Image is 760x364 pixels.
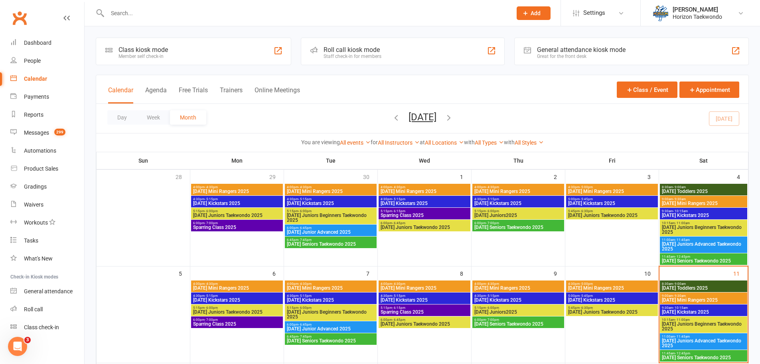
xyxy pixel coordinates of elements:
[193,201,281,206] span: [DATE] Kickstars 2025
[474,298,563,302] span: [DATE] Kickstars 2025
[380,294,469,298] span: 4:30pm
[580,197,593,201] span: - 5:45pm
[673,197,686,201] span: - 9:30am
[380,322,469,326] span: [DATE] Juniors Taekwondo 2025
[737,170,748,183] div: 4
[474,221,563,225] span: 6:00pm
[580,185,593,189] span: - 5:00pm
[517,6,551,20] button: Add
[474,201,563,206] span: [DATE] Kickstars 2025
[661,242,746,251] span: [DATE] Juniors Advanced Taekwondo 2025
[193,298,281,302] span: [DATE] Kickstars 2025
[286,326,375,331] span: [DATE] Junior Advanced 2025
[460,267,471,280] div: 8
[24,219,48,226] div: Workouts
[409,111,436,123] button: [DATE]
[659,152,748,169] th: Sat
[474,225,563,230] span: [DATE] Seniors Taekwondo 2025
[205,197,218,201] span: - 5:15pm
[486,306,499,310] span: - 6:00pm
[568,197,656,201] span: 5:00pm
[661,352,746,355] span: 11:45am
[272,267,284,280] div: 6
[54,129,65,135] span: 299
[661,213,746,218] span: [DATE] Kickstars 2025
[371,139,378,145] strong: for
[10,34,84,52] a: Dashboard
[286,242,375,247] span: [DATE] Seniors Taekwondo 2025
[24,76,47,82] div: Calendar
[24,288,73,294] div: General attendance
[661,298,746,302] span: [DATE] Mini Rangers 2025
[661,255,746,259] span: 11:45am
[193,197,281,201] span: 4:30pm
[24,306,43,312] div: Roll call
[286,213,375,223] span: [DATE] Juniors Beginners Taekwondo 2025
[298,306,312,310] span: - 6:00pm
[568,213,656,218] span: [DATE] Juniors Taekwondo 2025
[673,185,686,189] span: - 9:00am
[673,209,688,213] span: - 10:15am
[24,129,49,136] div: Messages
[474,318,563,322] span: 6:00pm
[193,318,281,322] span: 6:00pm
[24,324,59,330] div: Class check-in
[10,142,84,160] a: Automations
[392,318,405,322] span: - 6:45pm
[10,88,84,106] a: Payments
[380,310,469,314] span: Sparring Class 2025
[118,46,168,54] div: Class kiosk mode
[298,197,312,201] span: - 5:15pm
[24,111,43,118] div: Reports
[673,294,686,298] span: - 9:30am
[392,185,405,189] span: - 4:30pm
[10,282,84,300] a: General attendance kiosk mode
[255,86,300,103] button: Online Meetings
[193,189,281,194] span: [DATE] Mini Rangers 2025
[661,286,746,290] span: [DATE] Toddlers 2025
[568,185,656,189] span: 4:30pm
[205,294,218,298] span: - 5:15pm
[286,226,375,230] span: 6:00pm
[284,152,378,169] th: Tue
[580,306,593,310] span: - 6:30pm
[661,225,746,235] span: [DATE] Juniors Beginners Taekwondo 2025
[675,318,690,322] span: - 11:00am
[269,170,284,183] div: 29
[145,86,167,103] button: Agenda
[8,337,27,356] iframe: Intercom live chat
[661,189,746,194] span: [DATE] Toddlers 2025
[661,318,746,322] span: 10:15am
[193,294,281,298] span: 4:30pm
[298,294,312,298] span: - 5:15pm
[24,255,53,262] div: What's New
[661,221,746,225] span: 10:15am
[464,139,475,145] strong: with
[675,335,690,338] span: - 11:45am
[10,232,84,250] a: Tasks
[298,335,312,338] span: - 7:45pm
[380,197,469,201] span: 4:30pm
[661,335,746,338] span: 11:00am
[220,86,243,103] button: Trainers
[580,209,593,213] span: - 6:30pm
[392,209,405,213] span: - 6:15pm
[661,209,746,213] span: 9:30am
[679,82,739,98] button: Appointment
[486,294,499,298] span: - 5:15pm
[568,298,656,302] span: [DATE] Kickstars 2025
[108,86,133,103] button: Calendar
[286,338,375,343] span: [DATE] Seniors Taekwondo 2025
[661,322,746,331] span: [DATE] Juniors Beginners Taekwondo 2025
[617,82,677,98] button: Class / Event
[568,209,656,213] span: 5:45pm
[673,6,722,13] div: [PERSON_NAME]
[179,267,190,280] div: 5
[474,310,563,314] span: [DATE] Juniors2025
[675,221,690,225] span: - 11:00am
[205,209,218,213] span: - 6:00pm
[298,323,312,326] span: - 6:45pm
[340,139,371,146] a: All events
[286,238,375,242] span: 6:45pm
[565,152,659,169] th: Fri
